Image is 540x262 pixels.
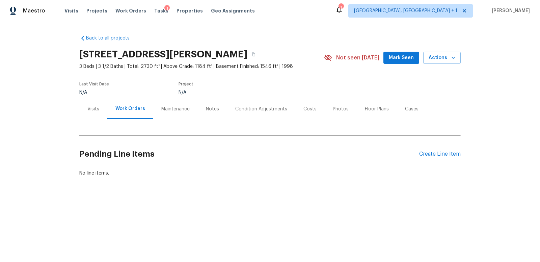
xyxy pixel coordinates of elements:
[79,35,144,42] a: Back to all projects
[86,7,107,14] span: Projects
[211,7,255,14] span: Geo Assignments
[79,63,324,70] span: 3 Beds | 3 1/2 Baths | Total: 2730 ft² | Above Grade: 1184 ft² | Basement Finished: 1546 ft² | 1998
[154,8,168,13] span: Tasks
[365,106,389,112] div: Floor Plans
[235,106,287,112] div: Condition Adjustments
[303,106,317,112] div: Costs
[23,7,45,14] span: Maestro
[333,106,349,112] div: Photos
[336,54,379,61] span: Not seen [DATE]
[429,54,455,62] span: Actions
[419,151,461,157] div: Create Line Item
[164,5,170,12] div: 1
[179,90,308,95] div: N/A
[87,106,99,112] div: Visits
[206,106,219,112] div: Notes
[79,51,247,58] h2: [STREET_ADDRESS][PERSON_NAME]
[115,7,146,14] span: Work Orders
[247,48,260,60] button: Copy Address
[354,7,457,14] span: [GEOGRAPHIC_DATA], [GEOGRAPHIC_DATA] + 1
[339,4,343,11] div: 1
[161,106,190,112] div: Maintenance
[489,7,530,14] span: [PERSON_NAME]
[79,82,109,86] span: Last Visit Date
[115,105,145,112] div: Work Orders
[177,7,203,14] span: Properties
[79,170,461,177] div: No line items.
[79,90,109,95] div: N/A
[405,106,418,112] div: Cases
[64,7,78,14] span: Visits
[389,54,414,62] span: Mark Seen
[179,82,193,86] span: Project
[79,138,419,170] h2: Pending Line Items
[383,52,419,64] button: Mark Seen
[423,52,461,64] button: Actions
